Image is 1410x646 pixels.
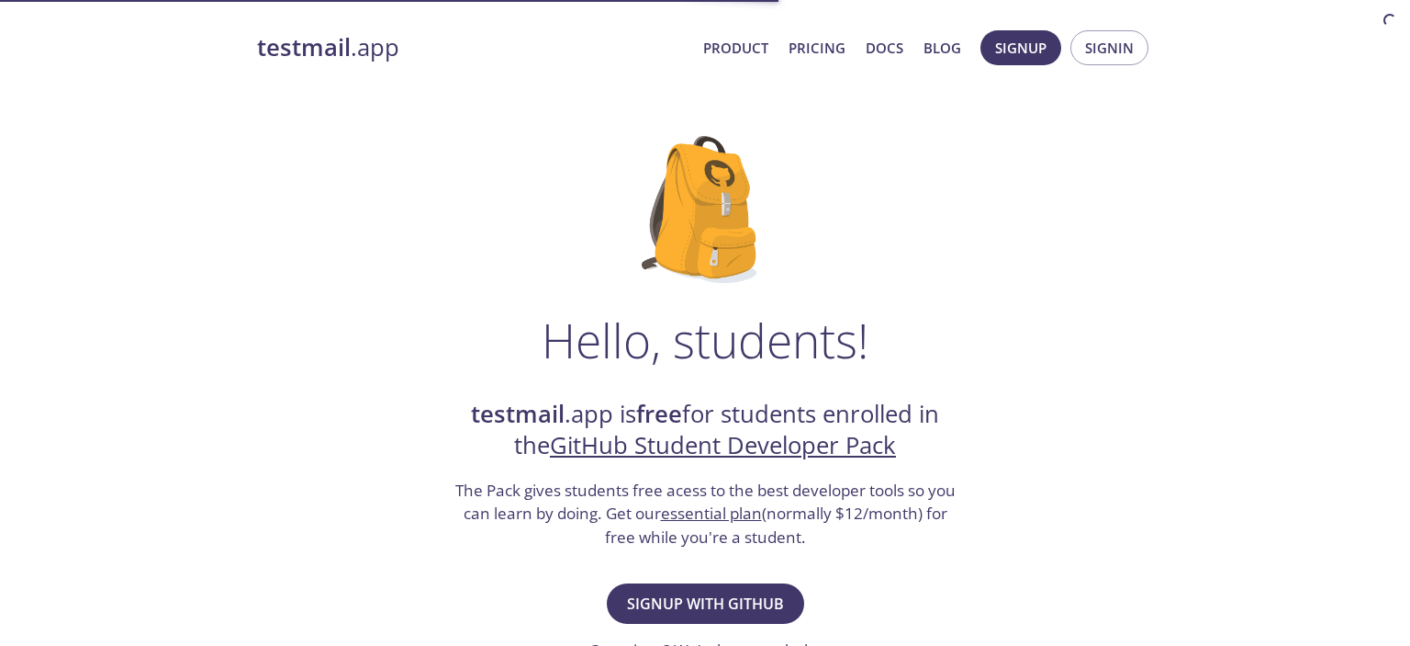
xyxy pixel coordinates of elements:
strong: free [636,398,682,430]
button: Signup [980,30,1061,65]
h2: .app is for students enrolled in the [453,399,957,462]
a: Blog [923,36,961,60]
span: Signup with GitHub [627,591,784,617]
span: Signin [1085,36,1134,60]
h1: Hello, students! [542,312,868,368]
button: Signin [1070,30,1148,65]
a: Product [703,36,768,60]
h3: The Pack gives students free acess to the best developer tools so you can learn by doing. Get our... [453,479,957,550]
img: github-student-backpack.png [642,136,769,283]
a: GitHub Student Developer Pack [550,429,896,461]
a: Docs [866,36,903,60]
strong: testmail [471,398,565,430]
strong: testmail [257,31,351,63]
a: testmail.app [257,32,688,63]
a: Pricing [789,36,845,60]
button: Signup with GitHub [607,584,804,624]
span: Signup [995,36,1046,60]
a: essential plan [661,503,762,524]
